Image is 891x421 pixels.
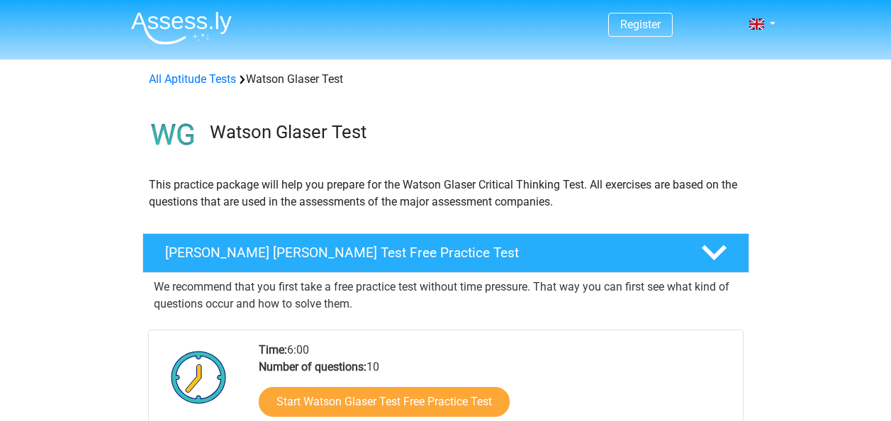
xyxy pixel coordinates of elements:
[137,233,755,273] a: [PERSON_NAME] [PERSON_NAME] Test Free Practice Test
[165,245,678,261] h4: [PERSON_NAME] [PERSON_NAME] Test Free Practice Test
[154,279,738,313] p: We recommend that you first take a free practice test without time pressure. That way you can fir...
[259,360,366,374] b: Number of questions:
[131,11,232,45] img: Assessly
[620,18,661,31] a: Register
[149,72,236,86] a: All Aptitude Tests
[143,105,203,165] img: watson glaser test
[149,176,743,211] p: This practice package will help you prepare for the Watson Glaser Critical Thinking Test. All exe...
[143,71,749,88] div: Watson Glaser Test
[259,387,510,417] a: Start Watson Glaser Test Free Practice Test
[210,121,738,143] h3: Watson Glaser Test
[163,342,235,412] img: Clock
[259,343,287,357] b: Time:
